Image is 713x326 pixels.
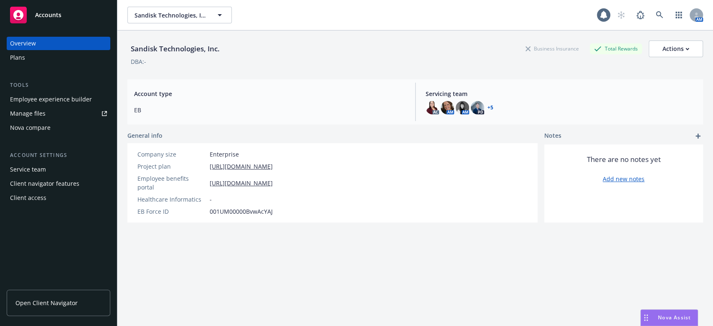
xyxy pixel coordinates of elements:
span: Servicing team [426,89,697,98]
div: Nova compare [10,121,51,134]
div: Overview [10,37,36,50]
div: Sandisk Technologies, Inc. [127,43,223,54]
a: [URL][DOMAIN_NAME] [210,162,273,171]
a: Client navigator features [7,177,110,190]
a: Accounts [7,3,110,27]
a: Switch app [670,7,687,23]
div: Manage files [10,107,46,120]
a: Client access [7,191,110,205]
img: photo [441,101,454,114]
span: Open Client Navigator [15,298,78,307]
span: General info [127,131,162,140]
div: Client navigator features [10,177,79,190]
a: Overview [7,37,110,50]
div: Project plan [137,162,206,171]
button: Sandisk Technologies, Inc. [127,7,232,23]
a: Search [651,7,668,23]
img: photo [456,101,469,114]
span: 001UM00000BvwAcYAJ [210,207,273,216]
img: photo [426,101,439,114]
div: Tools [7,81,110,89]
span: Sandisk Technologies, Inc. [134,11,207,20]
div: Actions [662,41,689,57]
span: EB [134,106,405,114]
a: add [693,131,703,141]
div: Total Rewards [590,43,642,54]
a: +5 [487,105,493,110]
span: Accounts [35,12,61,18]
span: - [210,195,212,204]
span: There are no notes yet [587,154,661,164]
div: Account settings [7,151,110,159]
a: Plans [7,51,110,64]
a: Add new notes [603,174,644,183]
div: Plans [10,51,25,64]
a: Employee experience builder [7,93,110,106]
button: Nova Assist [640,309,698,326]
div: Company size [137,150,206,159]
button: Actions [649,40,703,57]
a: [URL][DOMAIN_NAME] [210,179,273,187]
div: Service team [10,163,46,176]
a: Service team [7,163,110,176]
span: Account type [134,89,405,98]
div: Healthcare Informatics [137,195,206,204]
span: Enterprise [210,150,239,159]
a: Nova compare [7,121,110,134]
span: Notes [544,131,561,141]
div: Business Insurance [521,43,583,54]
div: Drag to move [641,310,651,326]
a: Report a Bug [632,7,649,23]
div: Employee benefits portal [137,174,206,192]
div: Client access [10,191,46,205]
a: Start snowing [613,7,629,23]
img: photo [471,101,484,114]
div: DBA: - [131,57,146,66]
span: Nova Assist [658,314,691,321]
a: Manage files [7,107,110,120]
div: Employee experience builder [10,93,92,106]
div: EB Force ID [137,207,206,216]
